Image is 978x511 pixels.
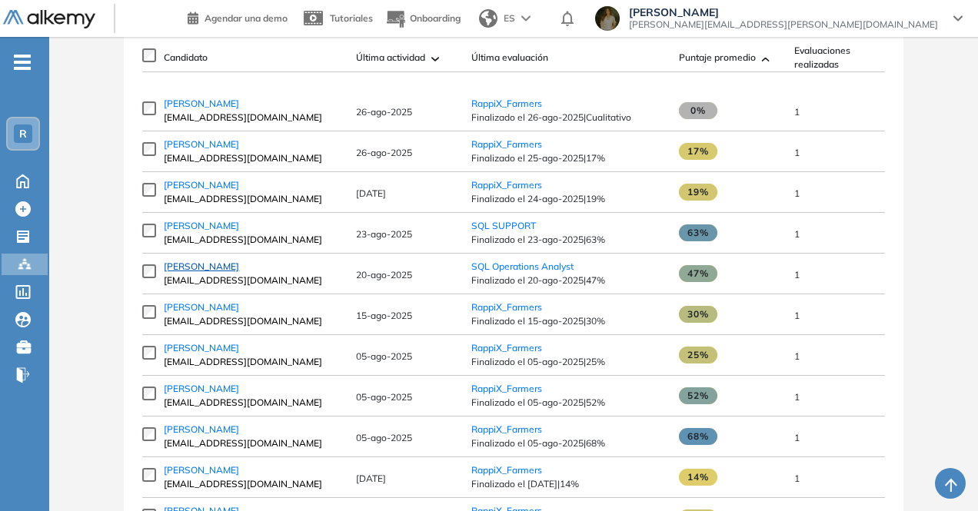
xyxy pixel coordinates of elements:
[679,224,717,241] span: 63%
[471,111,664,124] span: Finalizado el 26-ago-2025 | Cualitativo
[164,233,341,247] span: [EMAIL_ADDRESS][DOMAIN_NAME]
[164,383,239,394] span: [PERSON_NAME]
[356,310,412,321] span: 15-ago-2025
[164,178,341,192] a: [PERSON_NAME]
[679,469,717,486] span: 14%
[356,269,412,280] span: 20-ago-2025
[356,51,425,65] span: Última actividad
[629,6,938,18] span: [PERSON_NAME]
[356,391,412,403] span: 05-ago-2025
[471,314,664,328] span: Finalizado el 15-ago-2025 | 30%
[794,44,880,71] span: Evaluaciones realizadas
[164,342,239,353] span: [PERSON_NAME]
[794,147,800,158] span: 1
[356,228,412,240] span: 23-ago-2025
[471,260,574,272] span: SQL Operations Analyst
[471,274,664,287] span: Finalizado el 20-ago-2025 | 47%
[679,102,717,119] span: 0%
[164,301,239,313] span: [PERSON_NAME]
[679,265,717,282] span: 47%
[629,18,938,31] span: [PERSON_NAME][EMAIL_ADDRESS][PERSON_NAME][DOMAIN_NAME]
[356,187,386,199] span: [DATE]
[471,98,542,109] a: RappiX_Farmers
[164,260,341,274] a: [PERSON_NAME]
[679,428,717,445] span: 68%
[164,98,239,109] span: [PERSON_NAME]
[471,396,664,410] span: Finalizado el 05-ago-2025 | 52%
[794,473,800,484] span: 1
[164,111,341,124] span: [EMAIL_ADDRESS][DOMAIN_NAME]
[164,219,341,233] a: [PERSON_NAME]
[356,432,412,443] span: 05-ago-2025
[356,473,386,484] span: [DATE]
[471,179,542,191] a: RappiX_Farmers
[205,12,288,24] span: Agendar una demo
[471,233,664,247] span: Finalizado el 23-ago-2025 | 63%
[164,138,239,150] span: [PERSON_NAME]
[471,383,542,394] a: RappiX_Farmers
[471,342,542,353] a: RappiX_Farmers
[471,192,664,206] span: Finalizado el 24-ago-2025 | 19%
[3,10,95,29] img: Logo
[356,350,412,362] span: 05-ago-2025
[679,143,717,160] span: 17%
[471,355,664,369] span: Finalizado el 05-ago-2025 | 25%
[679,306,717,323] span: 30%
[164,477,341,491] span: [EMAIL_ADDRESS][DOMAIN_NAME]
[164,192,341,206] span: [EMAIL_ADDRESS][DOMAIN_NAME]
[164,423,239,435] span: [PERSON_NAME]
[679,184,717,201] span: 19%
[164,436,341,450] span: [EMAIL_ADDRESS][DOMAIN_NAME]
[164,464,239,476] span: [PERSON_NAME]
[471,220,536,231] a: SQL SUPPORT
[164,138,341,151] a: [PERSON_NAME]
[164,274,341,287] span: [EMAIL_ADDRESS][DOMAIN_NAME]
[164,179,239,191] span: [PERSON_NAME]
[14,61,31,64] i: -
[471,464,542,476] a: RappiX_Farmers
[164,341,341,355] a: [PERSON_NAME]
[471,138,542,150] a: RappiX_Farmers
[471,436,664,450] span: Finalizado el 05-ago-2025 | 68%
[521,15,531,22] img: arrow
[164,423,341,436] a: [PERSON_NAME]
[794,391,800,403] span: 1
[164,382,341,396] a: [PERSON_NAME]
[794,350,800,362] span: 1
[164,260,239,272] span: [PERSON_NAME]
[164,355,341,369] span: [EMAIL_ADDRESS][DOMAIN_NAME]
[679,387,717,404] span: 52%
[471,477,664,491] span: Finalizado el [DATE] | 14%
[188,8,288,26] a: Agendar una demo
[679,51,756,65] span: Puntaje promedio
[794,432,800,443] span: 1
[679,347,717,363] span: 25%
[356,147,412,158] span: 26-ago-2025
[794,310,800,321] span: 1
[471,423,542,435] a: RappiX_Farmers
[471,301,542,313] a: RappiX_Farmers
[164,97,341,111] a: [PERSON_NAME]
[762,57,770,61] img: [missing "en.ARROW_ALT" translation]
[385,2,461,35] button: Onboarding
[410,12,461,24] span: Onboarding
[471,51,548,65] span: Última evaluación
[164,396,341,410] span: [EMAIL_ADDRESS][DOMAIN_NAME]
[356,106,412,118] span: 26-ago-2025
[794,106,800,118] span: 1
[794,228,800,240] span: 1
[164,463,341,477] a: [PERSON_NAME]
[164,151,341,165] span: [EMAIL_ADDRESS][DOMAIN_NAME]
[431,57,439,61] img: [missing "en.ARROW_ALT" translation]
[504,12,515,25] span: ES
[471,151,664,165] span: Finalizado el 25-ago-2025 | 17%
